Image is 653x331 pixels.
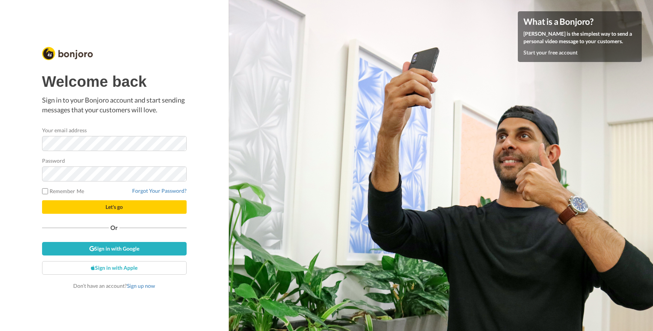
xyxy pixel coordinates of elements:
span: Let's go [106,204,123,210]
label: Remember Me [42,187,84,195]
button: Let's go [42,200,187,214]
a: Sign in with Apple [42,261,187,275]
a: Forgot Your Password? [132,187,187,194]
span: Or [109,225,119,230]
span: Don’t have an account? [73,283,155,289]
a: Sign up now [127,283,155,289]
label: Your email address [42,126,87,134]
p: [PERSON_NAME] is the simplest way to send a personal video message to your customers. [523,30,636,45]
a: Sign in with Google [42,242,187,255]
h4: What is a Bonjoro? [523,17,636,26]
input: Remember Me [42,188,48,194]
h1: Welcome back [42,73,187,90]
p: Sign in to your Bonjoro account and start sending messages that your customers will love. [42,95,187,115]
label: Password [42,157,65,165]
a: Start your free account [523,49,578,56]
